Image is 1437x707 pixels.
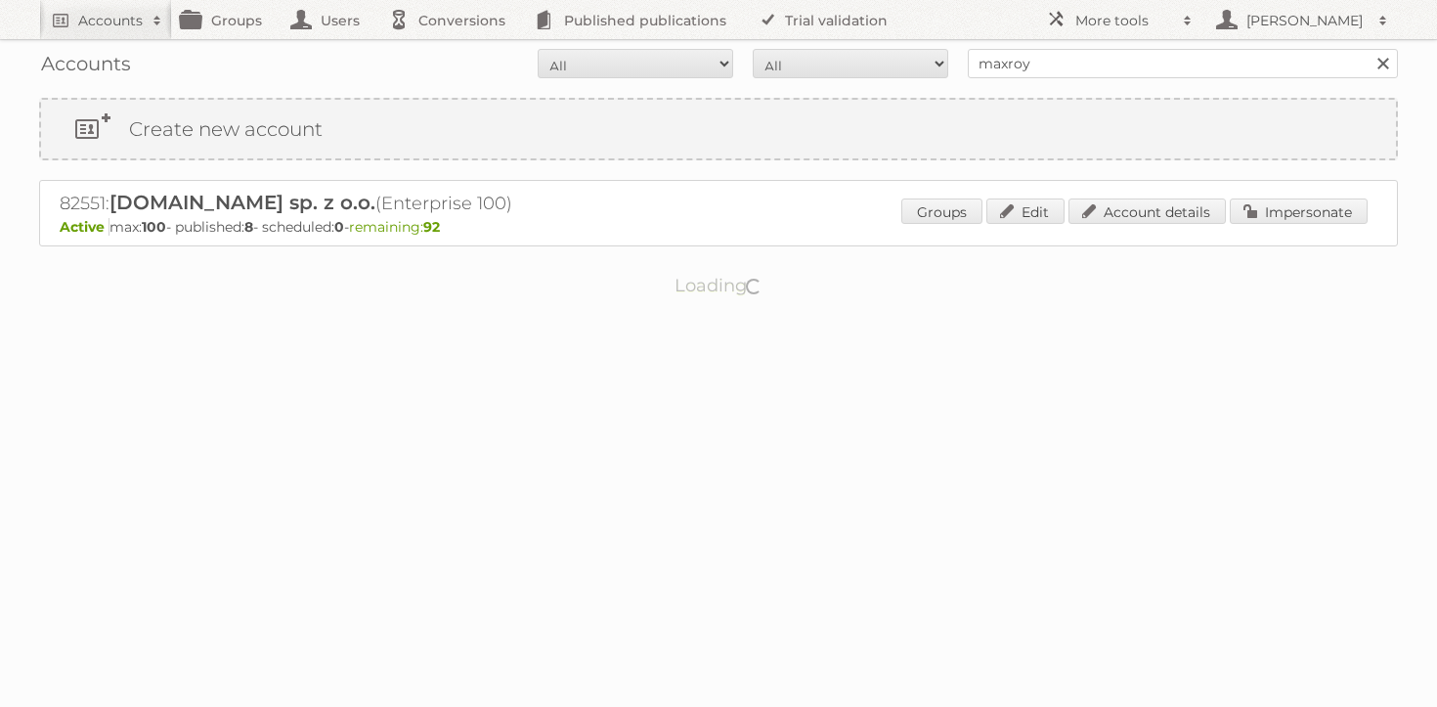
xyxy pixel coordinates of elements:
[60,191,744,216] h2: 82551: (Enterprise 100)
[334,218,344,236] strong: 0
[1241,11,1369,30] h2: [PERSON_NAME]
[78,11,143,30] h2: Accounts
[60,218,109,236] span: Active
[1075,11,1173,30] h2: More tools
[244,218,253,236] strong: 8
[109,191,375,214] span: [DOMAIN_NAME] sp. z o.o.
[901,199,982,224] a: Groups
[41,100,1396,158] a: Create new account
[986,199,1065,224] a: Edit
[423,218,440,236] strong: 92
[142,218,166,236] strong: 100
[349,218,440,236] span: remaining:
[1230,199,1368,224] a: Impersonate
[1068,199,1226,224] a: Account details
[60,218,1377,236] p: max: - published: - scheduled: -
[613,266,825,305] p: Loading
